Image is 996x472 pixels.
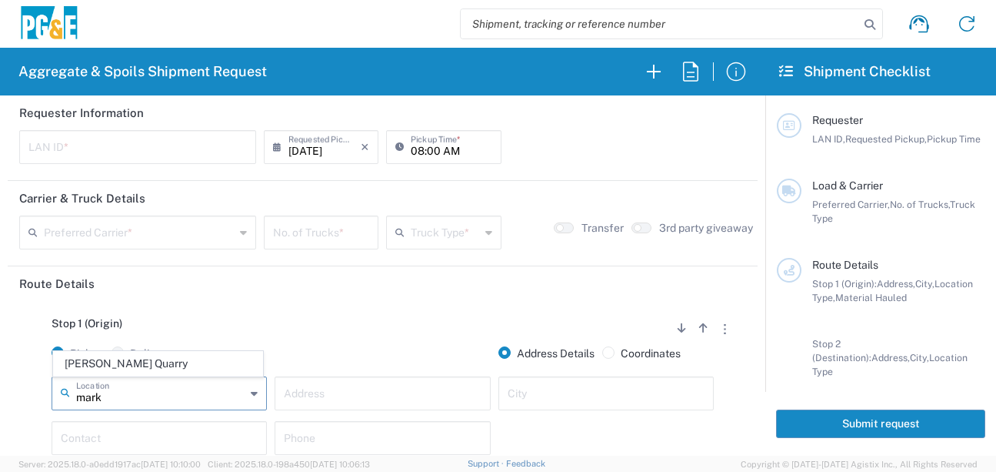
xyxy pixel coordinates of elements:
[602,346,681,360] label: Coordinates
[812,133,845,145] span: LAN ID,
[310,460,370,469] span: [DATE] 10:06:13
[812,278,877,290] span: Stop 1 (Origin):
[468,459,506,468] a: Support
[910,352,929,363] span: City,
[835,292,907,303] span: Material Hauled
[741,457,978,471] span: Copyright © [DATE]-[DATE] Agistix Inc., All Rights Reserved
[779,62,931,81] h2: Shipment Checklist
[498,346,595,360] label: Address Details
[659,221,753,235] label: 3rd party giveaway
[890,199,950,210] span: No. of Trucks,
[915,278,934,290] span: City,
[812,259,878,271] span: Route Details
[812,179,883,192] span: Load & Carrier
[18,460,201,469] span: Server: 2025.18.0-a0edd1917ac
[361,135,369,159] i: ×
[812,114,863,126] span: Requester
[18,62,267,81] h2: Aggregate & Spoils Shipment Request
[208,460,370,469] span: Client: 2025.18.0-198a450
[812,199,890,210] span: Preferred Carrier,
[877,278,915,290] span: Address,
[52,317,122,330] span: Stop 1 (Origin)
[927,133,981,145] span: Pickup Time
[54,352,262,376] span: [PERSON_NAME] Quarry
[581,221,624,235] label: Transfer
[845,133,927,145] span: Requested Pickup,
[19,105,144,121] h2: Requester Information
[776,410,985,438] button: Submit request
[461,9,859,38] input: Shipment, tracking or reference number
[871,352,910,363] span: Address,
[19,191,145,206] h2: Carrier & Truck Details
[19,276,95,292] h2: Route Details
[141,460,201,469] span: [DATE] 10:10:00
[506,459,545,468] a: Feedback
[812,338,871,363] span: Stop 2 (Destination):
[18,6,80,42] img: pge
